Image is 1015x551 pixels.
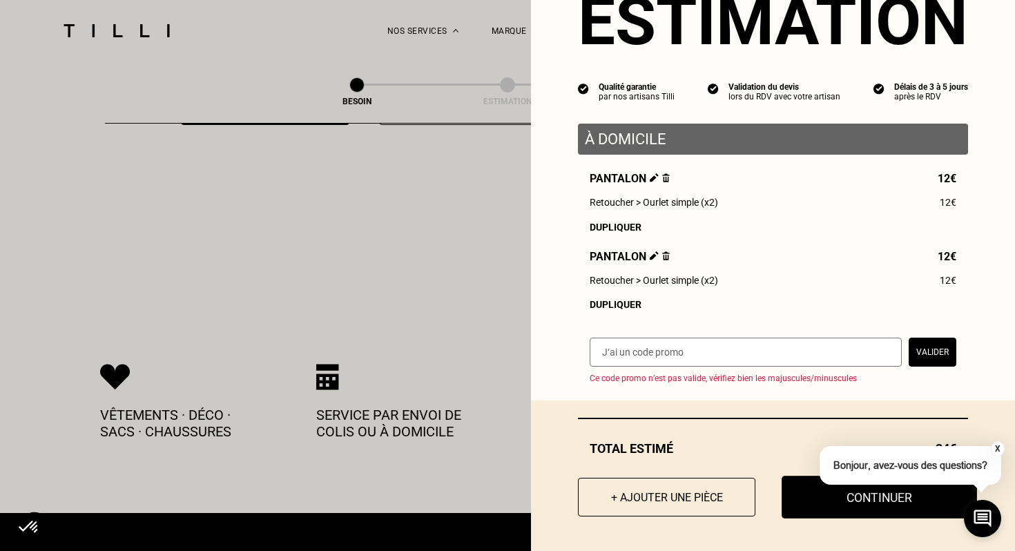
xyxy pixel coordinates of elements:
button: Valider [909,338,956,367]
div: Validation du devis [728,82,840,92]
img: icon list info [578,82,589,95]
div: après le RDV [894,92,968,101]
div: lors du RDV avec votre artisan [728,92,840,101]
div: Dupliquer [590,299,956,310]
span: Pantalon [590,172,670,185]
span: 12€ [940,275,956,286]
span: Pantalon [590,250,670,263]
div: par nos artisans Tilli [599,92,675,101]
p: À domicile [585,130,961,148]
img: Éditer [650,251,659,260]
span: Retoucher > Ourlet simple (x2) [590,197,718,208]
img: Supprimer [662,173,670,182]
div: Qualité garantie [599,82,675,92]
input: J‘ai un code promo [590,338,902,367]
div: Délais de 3 à 5 jours [894,82,968,92]
div: Dupliquer [590,222,956,233]
img: icon list info [708,82,719,95]
img: Éditer [650,173,659,182]
button: + Ajouter une pièce [578,478,755,516]
p: Ce code promo n’est pas valide, vérifiez bien les majuscules/minuscules [590,374,968,383]
span: 12€ [938,172,956,185]
p: Bonjour, avez-vous des questions? [820,446,1001,485]
span: 12€ [940,197,956,208]
button: X [991,441,1005,456]
img: Supprimer [662,251,670,260]
img: icon list info [873,82,884,95]
button: Continuer [782,476,977,519]
span: 12€ [938,250,956,263]
span: Retoucher > Ourlet simple (x2) [590,275,718,286]
div: Total estimé [578,441,968,456]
